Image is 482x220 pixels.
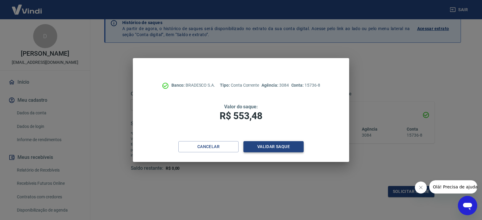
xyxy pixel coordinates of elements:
span: Olá! Precisa de ajuda? [4,4,51,9]
iframe: Botão para abrir a janela de mensagens [458,196,477,215]
iframe: Mensagem da empresa [429,180,477,194]
span: Tipo: [220,83,231,88]
p: BRADESCO S.A. [171,82,215,88]
button: Validar saque [243,141,304,152]
p: Conta Corrente [220,82,259,88]
iframe: Fechar mensagem [415,181,427,194]
span: R$ 553,48 [220,110,262,122]
p: 15736-8 [291,82,320,88]
p: 3084 [261,82,289,88]
span: Agência: [261,83,279,88]
span: Banco: [171,83,186,88]
span: Conta: [291,83,305,88]
span: Valor do saque: [224,104,258,110]
button: Cancelar [178,141,239,152]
